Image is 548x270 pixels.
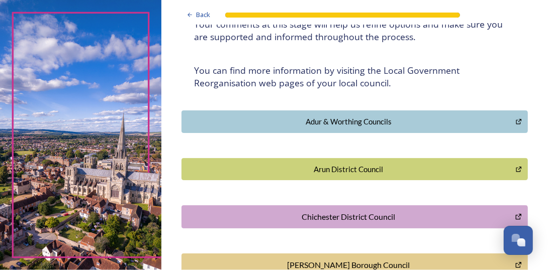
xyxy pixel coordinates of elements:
[181,158,528,181] button: Arun District Council
[194,64,515,89] h4: You can find more information by visiting the Local Government Reorganisation web pages of your l...
[187,164,510,175] div: Arun District Council
[194,18,515,43] h4: Your comments at this stage will help us refine options and make sure you are supported and infor...
[181,205,528,228] button: Chichester District Council
[196,10,210,20] span: Back
[187,116,510,127] div: Adur & Worthing Councils
[187,211,509,223] div: Chichester District Council
[181,110,528,133] button: Adur & Worthing Councils
[504,226,533,255] button: Open Chat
